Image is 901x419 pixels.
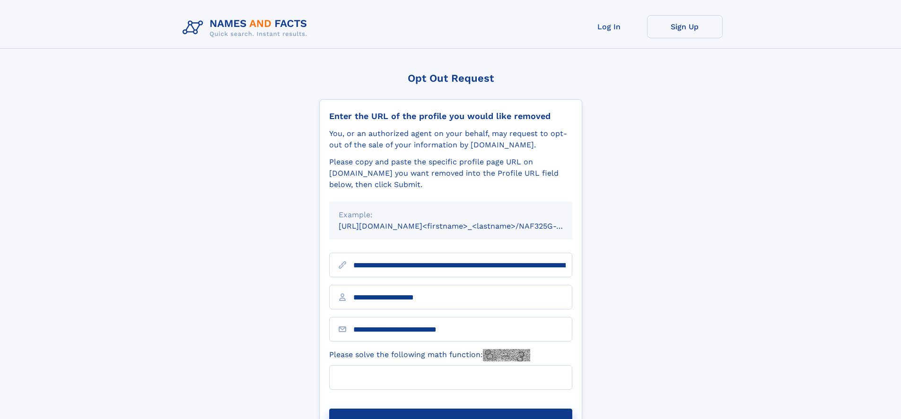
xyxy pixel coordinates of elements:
div: Please copy and paste the specific profile page URL on [DOMAIN_NAME] you want removed into the Pr... [329,156,572,190]
a: Log In [571,15,647,38]
div: Enter the URL of the profile you would like removed [329,111,572,121]
label: Please solve the following math function: [329,349,530,361]
small: [URL][DOMAIN_NAME]<firstname>_<lastname>/NAF325G-xxxxxxxx [339,222,590,231]
img: Logo Names and Facts [179,15,315,41]
div: Example: [339,209,563,221]
div: You, or an authorized agent on your behalf, may request to opt-out of the sale of your informatio... [329,128,572,151]
a: Sign Up [647,15,723,38]
div: Opt Out Request [319,72,582,84]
